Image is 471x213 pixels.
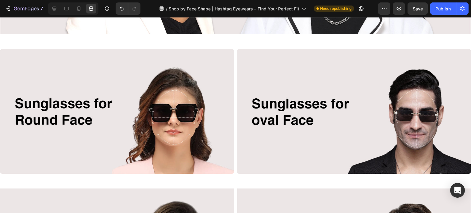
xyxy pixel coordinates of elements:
[408,2,428,15] button: Save
[237,32,471,157] img: gempages_559591665174578222-5e391f65-f55e-408d-8f0d-59e6a6acbf8d.webp
[435,6,451,12] div: Publish
[166,6,167,12] span: /
[2,2,46,15] button: 7
[430,2,456,15] button: Publish
[413,6,423,11] span: Save
[116,2,140,15] div: Undo/Redo
[450,183,465,198] div: Open Intercom Messenger
[169,6,299,12] span: Shop by Face Shape | Hashtag Eyewears – Find Your Perfect Fit
[40,5,43,12] p: 7
[320,6,351,11] span: Need republishing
